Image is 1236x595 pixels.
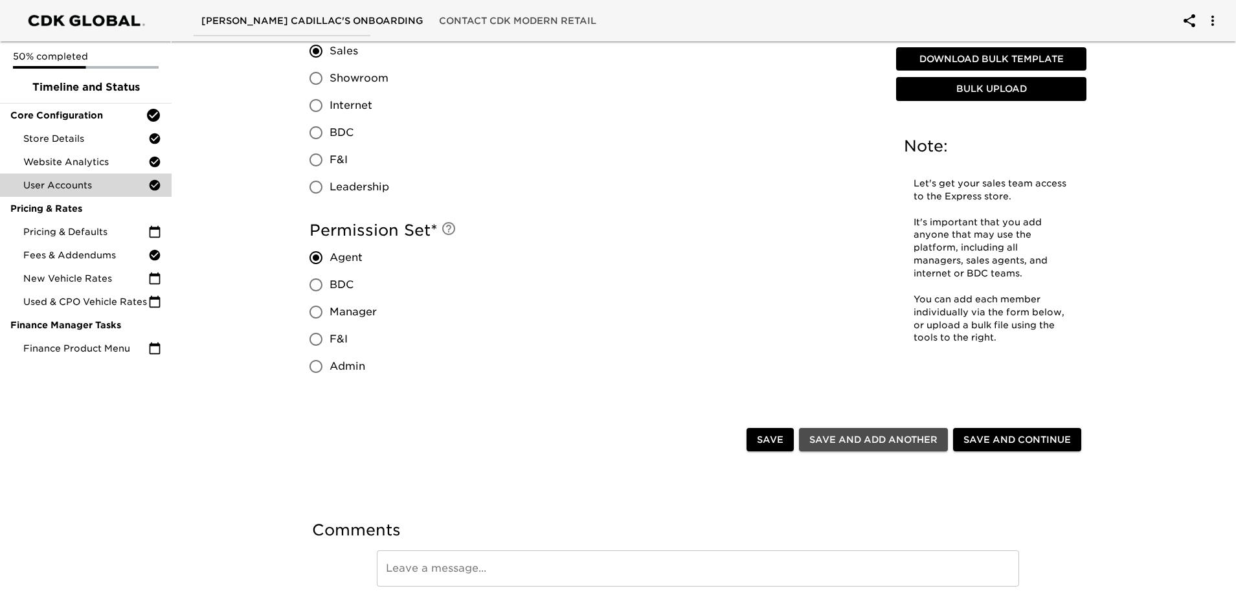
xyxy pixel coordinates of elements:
[10,80,161,95] span: Timeline and Status
[312,520,1084,541] h5: Comments
[330,125,354,140] span: BDC
[23,295,148,308] span: Used & CPO Vehicle Rates
[1174,5,1205,36] button: account of current user
[23,272,148,285] span: New Vehicle Rates
[747,428,794,452] button: Save
[201,13,423,29] span: [PERSON_NAME] Cadillac's Onboarding
[10,202,161,215] span: Pricing & Rates
[439,13,596,29] span: Contact CDK Modern Retail
[799,428,948,452] button: Save and Add Another
[901,82,1081,98] span: Bulk Upload
[23,249,148,262] span: Fees & Addendums
[953,428,1081,452] button: Save and Continue
[10,109,146,122] span: Core Configuration
[963,432,1071,448] span: Save and Continue
[23,179,148,192] span: User Accounts
[330,277,354,293] span: BDC
[330,331,348,347] span: F&I
[914,293,1069,345] p: You can add each member individually via the form below, or upload a bulk file using the tools to...
[23,132,148,145] span: Store Details
[330,43,358,59] span: Sales
[757,432,783,448] span: Save
[23,225,148,238] span: Pricing & Defaults
[10,319,161,331] span: Finance Manager Tasks
[23,155,148,168] span: Website Analytics
[914,177,1069,203] p: Let's get your sales team access to the Express store.
[13,50,159,63] p: 50% completed
[896,47,1086,71] button: Download Bulk Template
[330,359,365,374] span: Admin
[330,152,348,168] span: F&I
[330,304,377,320] span: Manager
[896,78,1086,102] button: Bulk Upload
[309,220,881,241] h5: Permission Set
[914,216,1069,280] p: It's important that you add anyone that may use the platform, including all managers, sales agent...
[330,179,389,195] span: Leadership
[904,136,1079,157] h5: Note:
[330,98,372,113] span: Internet
[330,71,388,86] span: Showroom
[809,432,938,448] span: Save and Add Another
[330,250,363,265] span: Agent
[1197,5,1228,36] button: account of current user
[901,51,1081,67] span: Download Bulk Template
[23,342,148,355] span: Finance Product Menu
